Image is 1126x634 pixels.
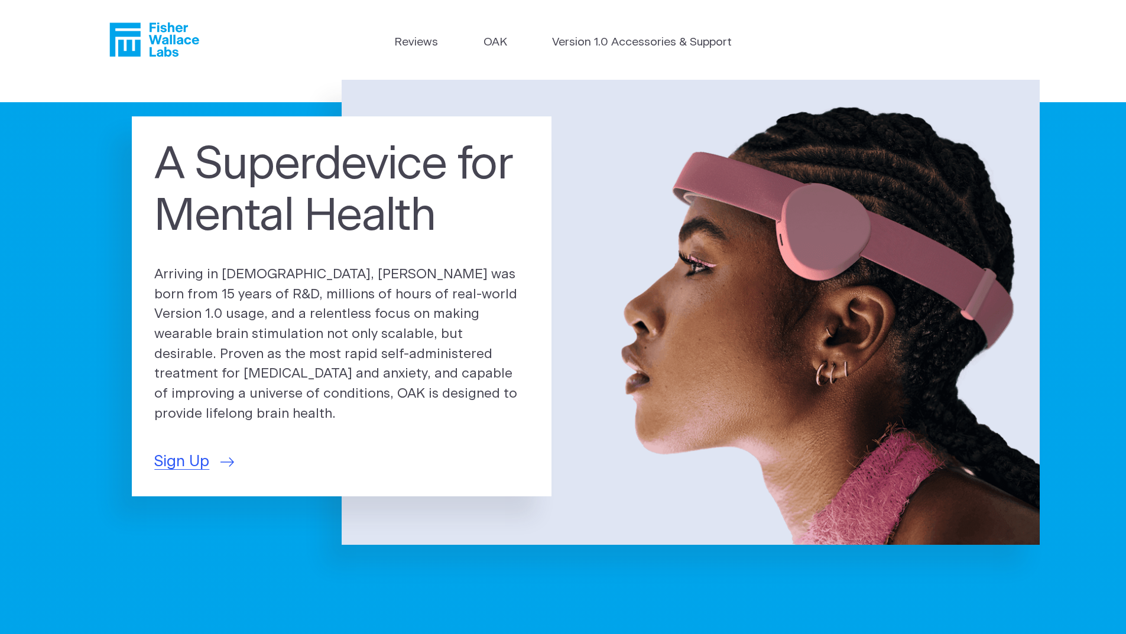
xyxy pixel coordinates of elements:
[154,139,529,243] h1: A Superdevice for Mental Health
[109,22,199,57] a: Fisher Wallace
[394,34,438,51] a: Reviews
[484,34,507,51] a: OAK
[154,450,209,473] span: Sign Up
[154,265,529,424] p: Arriving in [DEMOGRAPHIC_DATA], [PERSON_NAME] was born from 15 years of R&D, millions of hours of...
[552,34,732,51] a: Version 1.0 Accessories & Support
[154,450,234,473] a: Sign Up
